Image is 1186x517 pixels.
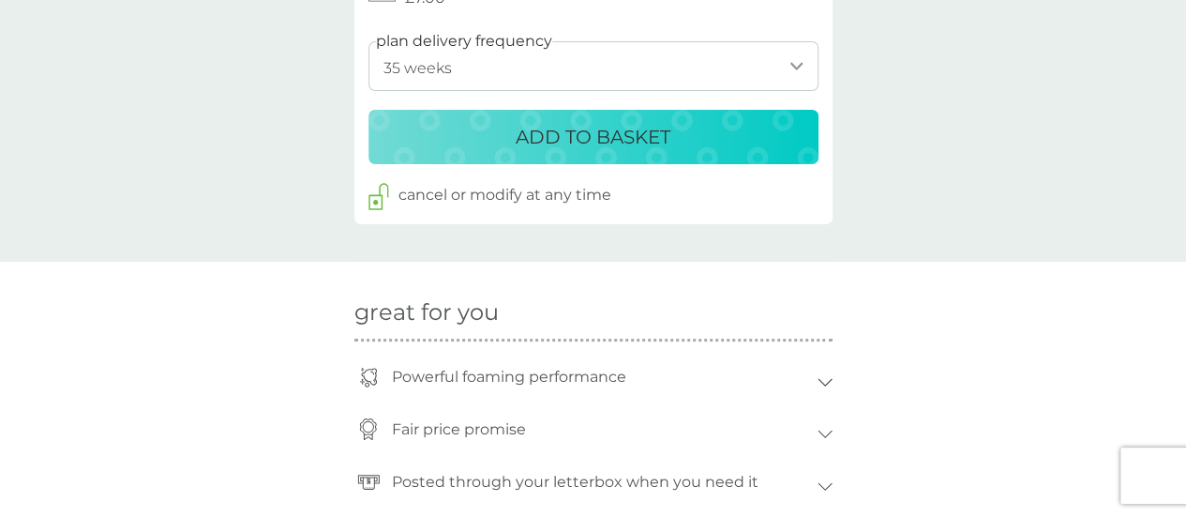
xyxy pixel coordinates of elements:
p: cancel or modify at any time [398,183,611,207]
h2: great for you [354,299,833,327]
img: coin-icon.svg [357,418,379,440]
p: Powerful foaming performance [383,356,636,399]
button: ADD TO BASKET [368,110,818,164]
img: foam-icon.svg [358,367,379,388]
label: plan delivery frequency [376,29,552,53]
img: letterbox-icon.svg [357,471,380,493]
p: ADD TO BASKET [516,122,670,152]
p: Fair price promise [383,408,535,451]
p: Posted through your letterbox when you need it [383,461,768,504]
